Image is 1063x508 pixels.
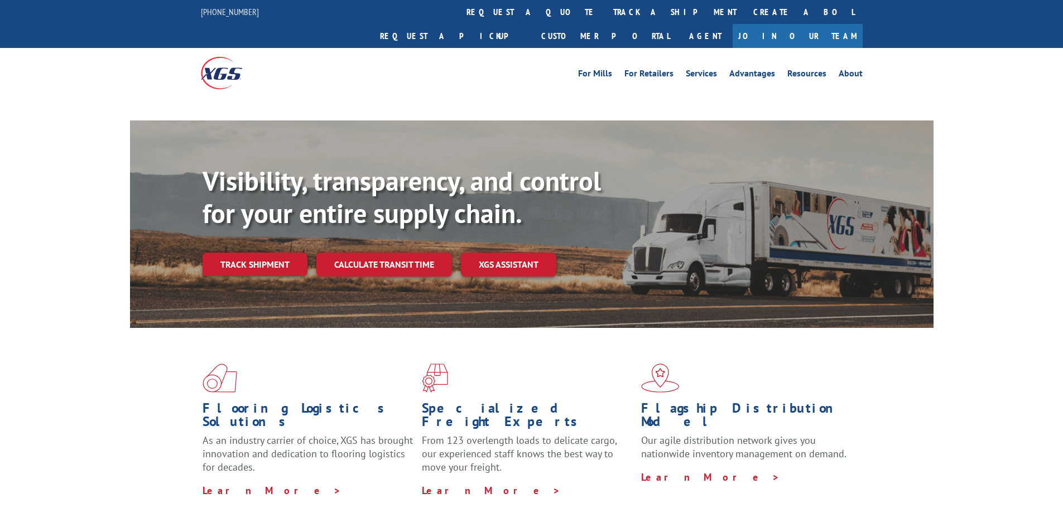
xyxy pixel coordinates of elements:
[316,253,452,277] a: Calculate transit time
[641,471,780,483] a: Learn More >
[641,401,852,434] h1: Flagship Distribution Model
[839,69,863,81] a: About
[624,69,674,81] a: For Retailers
[203,434,413,473] span: As an industry carrier of choice, XGS has brought innovation and dedication to flooring logistics...
[201,6,259,17] a: [PHONE_NUMBER]
[678,24,733,48] a: Agent
[203,484,341,497] a: Learn More >
[203,163,601,230] b: Visibility, transparency, and control for your entire supply chain.
[203,253,307,276] a: Track shipment
[686,69,717,81] a: Services
[641,364,680,393] img: xgs-icon-flagship-distribution-model-red
[641,434,846,460] span: Our agile distribution network gives you nationwide inventory management on demand.
[733,24,863,48] a: Join Our Team
[729,69,775,81] a: Advantages
[372,24,533,48] a: Request a pickup
[203,364,237,393] img: xgs-icon-total-supply-chain-intelligence-red
[422,364,448,393] img: xgs-icon-focused-on-flooring-red
[578,69,612,81] a: For Mills
[461,253,556,277] a: XGS ASSISTANT
[422,434,633,483] p: From 123 overlength loads to delicate cargo, our experienced staff knows the best way to move you...
[533,24,678,48] a: Customer Portal
[787,69,826,81] a: Resources
[203,401,413,434] h1: Flooring Logistics Solutions
[422,484,561,497] a: Learn More >
[422,401,633,434] h1: Specialized Freight Experts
